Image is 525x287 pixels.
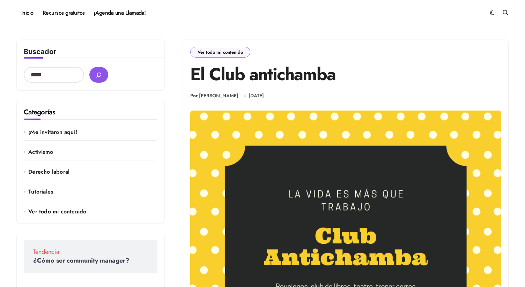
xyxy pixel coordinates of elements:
[24,107,157,117] h2: Categorías
[24,47,56,56] label: Buscador
[38,3,89,22] a: Recursos gratuitos
[89,67,108,83] button: buscar
[33,249,148,255] span: Tendencia
[28,128,157,136] a: ¡Me invitaron aquí!
[190,92,238,99] a: Por [PERSON_NAME]
[190,47,250,58] a: Ver todo mi contenido
[17,3,38,22] a: Inicio
[28,188,157,196] a: Tutoriales
[249,92,264,99] a: [DATE]
[190,63,501,85] h1: El Club antichamba
[28,168,157,176] a: Derecho laboral
[28,208,157,216] a: Ver todo mi contenido
[33,256,129,265] a: ¿Cómo ser community manager?
[89,3,150,22] a: ¡Agenda una Llamada!
[28,148,157,156] a: Activismo
[249,92,264,99] time: [DATE]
